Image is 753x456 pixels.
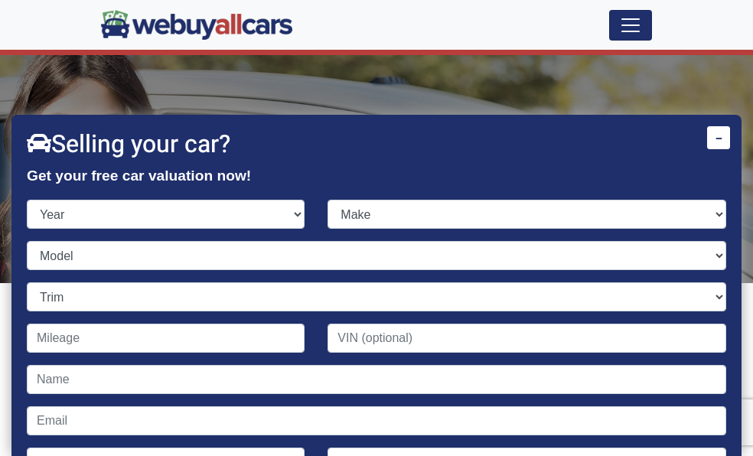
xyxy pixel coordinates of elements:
[27,406,726,435] input: Email
[27,324,305,353] input: Mileage
[27,130,726,159] h2: Selling your car?
[27,168,251,184] strong: Get your free car valuation now!
[27,365,726,394] input: Name
[101,10,292,40] img: We Buy All Cars in NJ logo
[328,324,726,353] input: VIN (optional)
[609,10,652,41] button: Toggle navigation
